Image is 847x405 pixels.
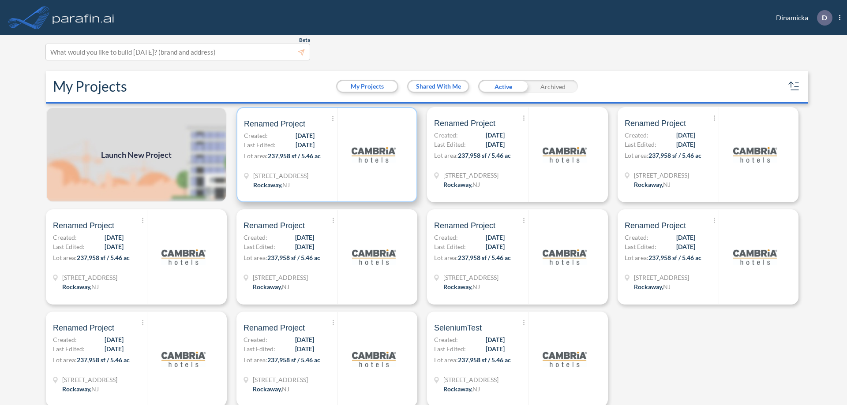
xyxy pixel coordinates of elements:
span: Renamed Project [53,323,114,333]
img: logo [352,337,396,381]
img: add [46,107,227,202]
img: logo [733,235,777,279]
span: Renamed Project [434,118,495,129]
span: 237,958 sf / 5.46 ac [458,152,511,159]
span: 237,958 sf / 5.46 ac [458,254,511,261]
div: Dinamicka [763,10,840,26]
span: Last Edited: [53,344,85,353]
img: logo [352,235,396,279]
div: Rockaway, NJ [253,180,290,189]
span: 321 Mt Hope Ave [634,273,689,282]
span: 321 Mt Hope Ave [443,375,498,384]
span: [DATE] [295,242,314,251]
span: Beta [299,37,310,44]
span: NJ [472,181,480,188]
p: D [822,14,827,22]
img: logo [543,337,587,381]
span: Rockaway , [634,283,663,290]
img: logo [51,9,116,26]
button: Shared With Me [409,81,468,92]
img: logo [543,235,587,279]
span: Created: [625,233,648,242]
span: Lot area: [434,152,458,159]
span: Renamed Project [434,220,495,231]
span: [DATE] [486,344,505,353]
span: Rockaway , [62,385,91,393]
span: Lot area: [625,152,648,159]
span: Lot area: [244,152,268,160]
span: Rockaway , [443,181,472,188]
div: Archived [528,80,578,93]
span: Last Edited: [434,140,466,149]
div: Active [478,80,528,93]
span: NJ [472,283,480,290]
button: sort [787,79,801,93]
span: Created: [625,130,648,140]
div: Rockaway, NJ [253,384,289,394]
span: Lot area: [53,356,77,364]
span: NJ [663,283,671,290]
span: 321 Mt Hope Ave [253,171,308,180]
span: [DATE] [105,242,124,251]
span: Created: [434,335,458,344]
span: Last Edited: [625,140,656,149]
img: logo [352,133,396,177]
span: Rockaway , [253,181,282,189]
span: Last Edited: [244,344,275,353]
span: 321 Mt Hope Ave [62,375,117,384]
span: [DATE] [105,233,124,242]
span: Rockaway , [253,385,282,393]
span: Lot area: [434,356,458,364]
span: Created: [53,335,77,344]
span: 321 Mt Hope Ave [253,273,308,282]
div: Rockaway, NJ [62,282,99,291]
span: Renamed Project [244,119,305,129]
img: logo [733,133,777,177]
h2: My Projects [53,78,127,95]
span: Lot area: [53,254,77,261]
img: logo [161,337,206,381]
span: Renamed Project [53,220,114,231]
img: logo [161,235,206,279]
span: 237,958 sf / 5.46 ac [77,254,130,261]
span: Lot area: [244,254,267,261]
span: Last Edited: [434,344,466,353]
span: 321 Mt Hope Ave [443,171,498,180]
span: 237,958 sf / 5.46 ac [648,254,701,261]
span: NJ [282,385,289,393]
span: NJ [91,385,99,393]
div: Rockaway, NJ [62,384,99,394]
div: Rockaway, NJ [253,282,289,291]
span: Lot area: [625,254,648,261]
div: Rockaway, NJ [634,282,671,291]
span: Created: [244,131,268,140]
span: NJ [472,385,480,393]
span: Created: [244,233,267,242]
span: Launch New Project [101,149,172,161]
span: [DATE] [105,335,124,344]
span: [DATE] [486,130,505,140]
span: 237,958 sf / 5.46 ac [268,152,321,160]
span: 321 Mt Hope Ave [253,375,308,384]
img: logo [543,133,587,177]
span: 237,958 sf / 5.46 ac [267,254,320,261]
span: Rockaway , [62,283,91,290]
div: Rockaway, NJ [443,180,480,189]
span: Rockaway , [443,283,472,290]
span: [DATE] [295,233,314,242]
span: 237,958 sf / 5.46 ac [648,152,701,159]
span: Renamed Project [625,118,686,129]
span: Last Edited: [625,242,656,251]
span: Created: [434,130,458,140]
span: [DATE] [296,131,315,140]
div: Rockaway, NJ [443,384,480,394]
span: 321 Mt Hope Ave [443,273,498,282]
span: 321 Mt Hope Ave [62,273,117,282]
span: Renamed Project [244,220,305,231]
a: Launch New Project [46,107,227,202]
span: [DATE] [486,335,505,344]
span: Lot area: [244,356,267,364]
span: NJ [282,181,290,189]
span: 237,958 sf / 5.46 ac [458,356,511,364]
span: Rockaway , [253,283,282,290]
